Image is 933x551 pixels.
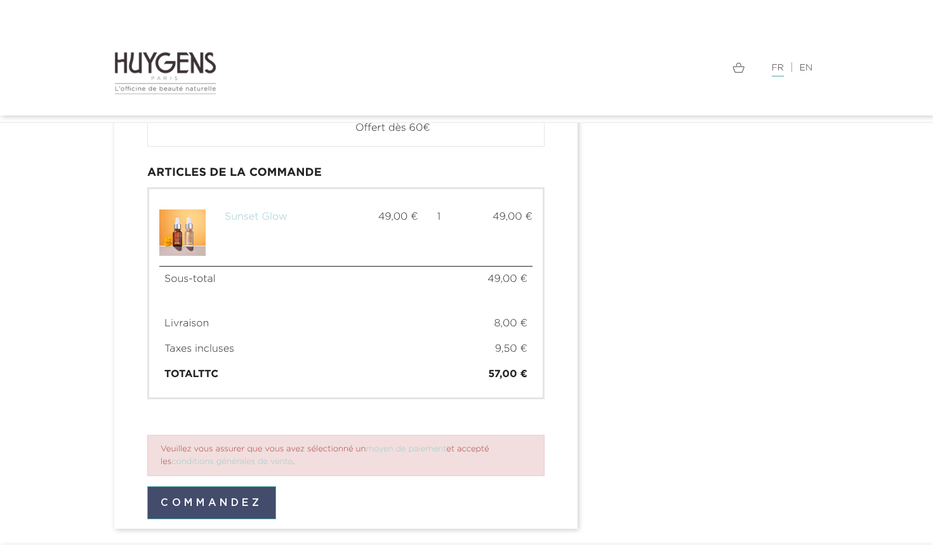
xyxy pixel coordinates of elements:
td: 9,50 € [388,336,533,362]
td: Livraison [159,311,388,336]
a: moyen de paiement [366,445,446,453]
td: TTC [159,362,388,387]
td: 49,00 € [388,267,533,292]
a: Sunset Glow [225,212,288,222]
td: 57,00 € [388,362,533,387]
div: 1 [428,209,461,225]
div: | [476,60,819,76]
article: Veuillez vous assurer que vous avez sélectionné un et accepté les . [147,435,545,476]
a: conditions générales de vente [171,458,293,466]
span: Total [164,369,198,380]
div: 49,00 € [346,209,428,225]
h3: Articles de la commande [147,167,545,180]
img: Huygens logo [114,51,216,95]
td: Taxes incluses [159,336,388,362]
img: Sunset-Glow.jpg [159,209,206,256]
td: Sous-total [159,267,388,292]
button: Commandez [147,486,276,519]
td: 8,00 € [388,311,533,336]
div: 49,00 € [460,209,542,225]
